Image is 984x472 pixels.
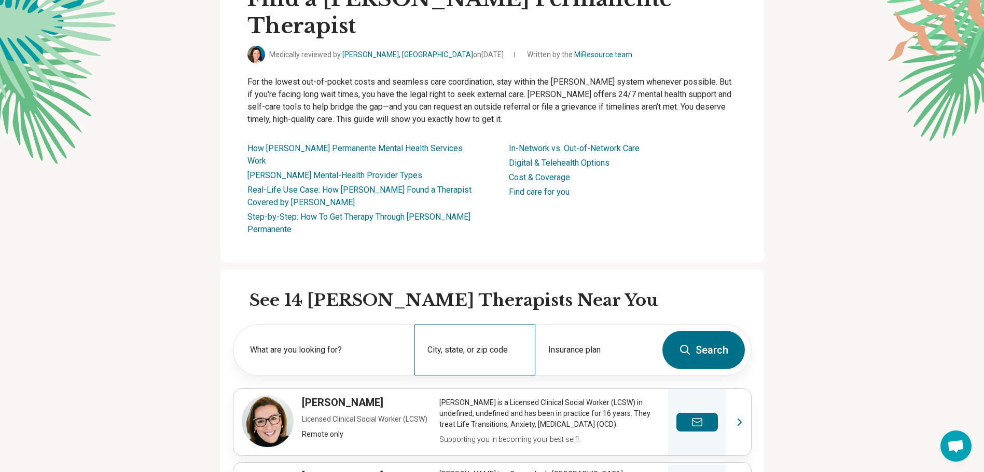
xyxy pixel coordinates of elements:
a: [PERSON_NAME], [GEOGRAPHIC_DATA] [342,50,473,59]
p: For the lowest out-of-pocket costs and seamless care coordination, stay within the [PERSON_NAME] ... [247,76,737,126]
span: Written by the [527,49,632,60]
a: Real-Life Use Case: How [PERSON_NAME] Found a Therapist Covered by [PERSON_NAME] [247,185,472,207]
h2: See 14 [PERSON_NAME] Therapists Near You [250,290,752,312]
a: Digital & Telehealth Options [509,158,609,168]
span: on [DATE] [473,50,504,59]
a: How [PERSON_NAME] Permanente Mental Health Services Work [247,143,463,166]
label: What are you looking for? [250,344,402,356]
button: Search [662,331,745,369]
a: [PERSON_NAME] Mental-Health Provider Types [247,170,422,180]
div: Open chat [940,430,972,462]
a: Find care for you [509,187,570,197]
span: Medically reviewed by [269,49,504,60]
button: Send a message [676,413,718,431]
a: In-Network vs. Out-of-Network Care [509,143,640,153]
a: MiResource team [574,50,632,59]
a: Step-by-Step: How To Get Therapy Through [PERSON_NAME] Permanente [247,212,470,234]
a: Cost & Coverage [509,172,570,182]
